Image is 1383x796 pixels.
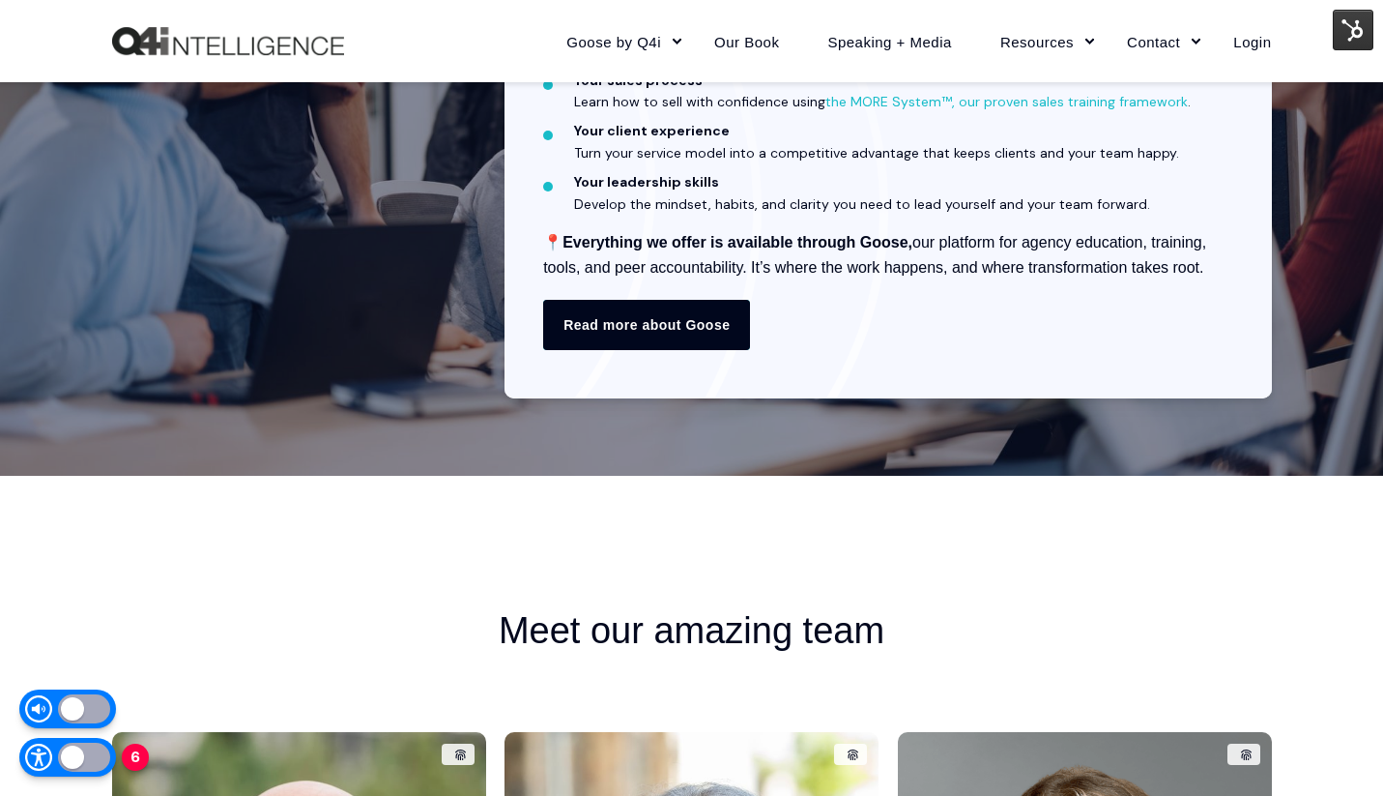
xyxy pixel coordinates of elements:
[1333,10,1373,50] img: HubSpot Tools Menu Toggle
[574,171,1232,215] li: Develop the mindset, habits, and clarity you need to lead yourself and your team forward.
[368,606,1016,655] h2: Meet our amazing team
[574,173,719,191] strong: Your leadership skills
[1286,703,1383,796] iframe: Chat Widget
[112,27,344,56] img: Q4intelligence, LLC logo
[825,93,1188,110] a: the MORE System™, our proven sales training framework
[112,27,344,56] a: Back to Home
[562,234,912,251] strong: Everything we offer is available through Goose,
[574,72,703,89] strong: Your sales process
[574,70,1232,113] li: Learn how to sell with confidence using .
[543,230,1232,280] p: 📍 our platform for agency education, training, tools, and peer accountability. It’s where the wor...
[543,300,750,350] a: Read more about Goose
[574,120,1232,163] li: Turn your service model into a competitive advantage that keeps clients and your team happy.
[574,122,730,139] strong: Your client experience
